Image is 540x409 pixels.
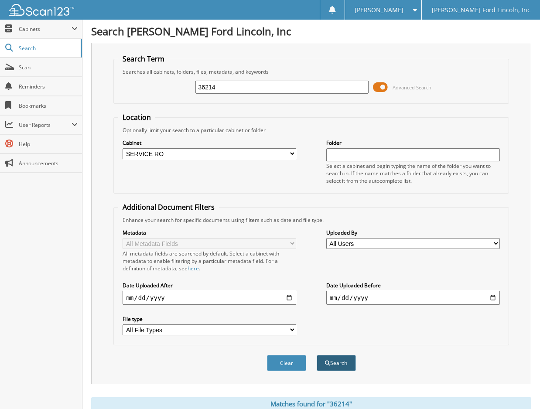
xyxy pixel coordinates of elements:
span: [PERSON_NAME] Ford Lincoln, Inc [432,7,530,13]
h1: Search [PERSON_NAME] Ford Lincoln, Inc [91,24,531,38]
input: end [326,291,500,305]
label: Date Uploaded Before [326,282,500,289]
input: start [123,291,296,305]
a: here [188,265,199,272]
legend: Additional Document Filters [118,202,219,212]
img: scan123-logo-white.svg [9,4,74,16]
legend: Location [118,112,155,122]
label: Uploaded By [326,229,500,236]
span: Cabinets [19,25,72,33]
label: Cabinet [123,139,296,147]
div: Select a cabinet and begin typing the name of the folder you want to search in. If the name match... [326,162,500,184]
label: Date Uploaded After [123,282,296,289]
iframe: Chat Widget [496,367,540,409]
span: Announcements [19,160,78,167]
span: Advanced Search [393,84,431,91]
span: Scan [19,64,78,71]
label: Metadata [123,229,296,236]
div: All metadata fields are searched by default. Select a cabinet with metadata to enable filtering b... [123,250,296,272]
button: Clear [267,355,306,371]
button: Search [317,355,356,371]
label: File type [123,315,296,323]
div: Enhance your search for specific documents using filters such as date and file type. [118,216,504,224]
span: User Reports [19,121,72,129]
span: Reminders [19,83,78,90]
legend: Search Term [118,54,169,64]
span: [PERSON_NAME] [355,7,403,13]
span: Help [19,140,78,148]
div: Searches all cabinets, folders, files, metadata, and keywords [118,68,504,75]
span: Search [19,44,76,52]
div: Optionally limit your search to a particular cabinet or folder [118,126,504,134]
span: Bookmarks [19,102,78,109]
label: Folder [326,139,500,147]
